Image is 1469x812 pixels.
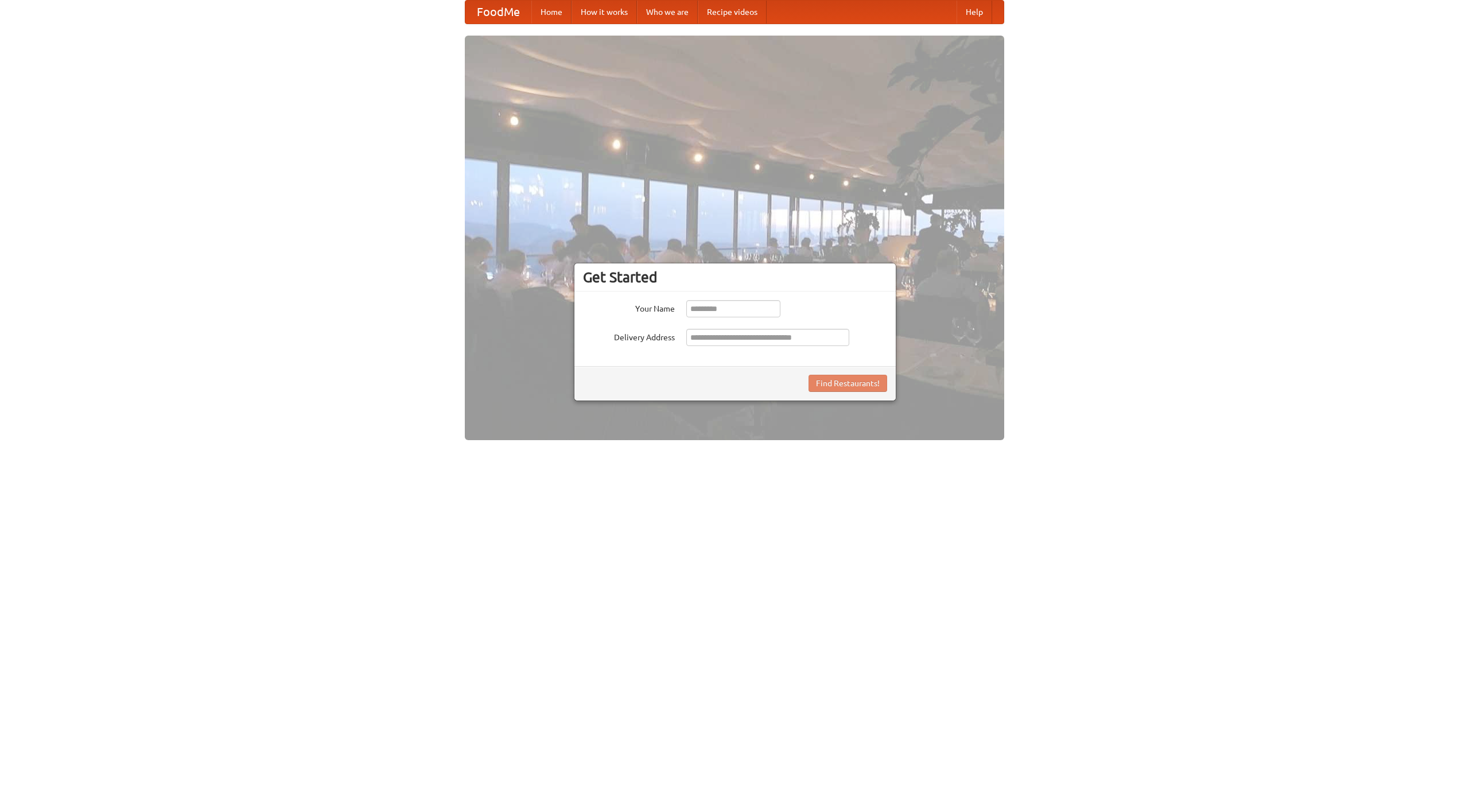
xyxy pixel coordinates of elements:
a: Home [531,1,572,24]
button: Find Restaurants! [809,375,887,392]
a: FoodMe [465,1,531,24]
a: How it works [572,1,637,24]
a: Help [957,1,992,24]
h3: Get Started [583,269,887,286]
label: Delivery Address [583,329,675,343]
a: Recipe videos [698,1,767,24]
a: Who we are [637,1,698,24]
label: Your Name [583,300,675,314]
